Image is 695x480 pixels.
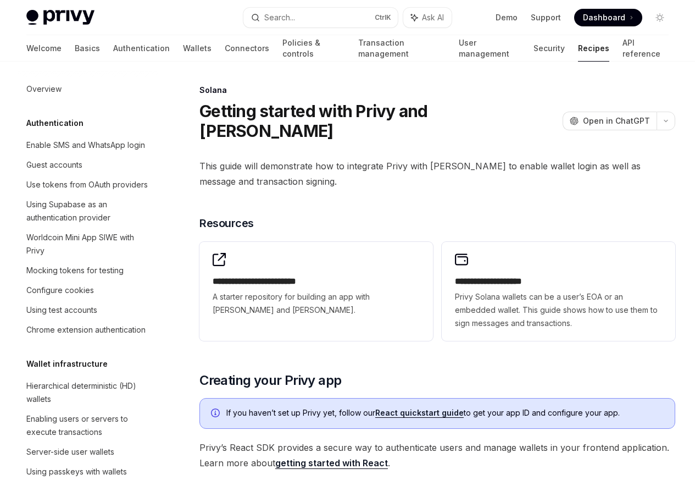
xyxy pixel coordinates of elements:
[26,357,108,371] h5: Wallet infrastructure
[26,323,146,336] div: Chrome extension authentication
[113,35,170,62] a: Authentication
[18,155,158,175] a: Guest accounts
[26,198,152,224] div: Using Supabase as an authentication provider
[403,8,452,27] button: Ask AI
[26,10,94,25] img: light logo
[243,8,398,27] button: Search...CtrlK
[583,115,650,126] span: Open in ChatGPT
[26,284,94,297] div: Configure cookies
[18,261,158,280] a: Mocking tokens for testing
[26,82,62,96] div: Overview
[578,35,609,62] a: Recipes
[26,35,62,62] a: Welcome
[622,35,669,62] a: API reference
[26,445,114,459] div: Server-side user wallets
[225,35,269,62] a: Connectors
[26,231,152,257] div: Worldcoin Mini App SIWE with Privy
[531,12,561,23] a: Support
[422,12,444,23] span: Ask AI
[459,35,521,62] a: User management
[213,290,420,317] span: A starter repository for building an app with [PERSON_NAME] and [PERSON_NAME].
[26,465,127,478] div: Using passkeys with wallets
[199,216,254,231] span: Resources
[26,178,148,191] div: Use tokens from OAuth providers
[26,412,152,439] div: Enabling users or servers to execute transactions
[18,228,158,261] a: Worldcoin Mini App SIWE with Privy
[375,13,391,22] span: Ctrl K
[18,320,158,340] a: Chrome extension authentication
[533,35,565,62] a: Security
[583,12,625,23] span: Dashboard
[18,280,158,300] a: Configure cookies
[496,12,518,23] a: Demo
[18,409,158,442] a: Enabling users or servers to execute transactions
[358,35,445,62] a: Transaction management
[18,79,158,99] a: Overview
[651,9,669,26] button: Toggle dark mode
[75,35,100,62] a: Basics
[442,242,675,341] a: **** **** **** *****Privy Solana wallets can be a user’s EOA or an embedded wallet. This guide sh...
[199,85,675,96] div: Solana
[26,117,84,130] h5: Authentication
[574,9,642,26] a: Dashboard
[18,175,158,195] a: Use tokens from OAuth providers
[211,409,222,420] svg: Info
[18,300,158,320] a: Using test accounts
[18,135,158,155] a: Enable SMS and WhatsApp login
[275,457,388,469] a: getting started with React
[26,158,82,172] div: Guest accounts
[455,290,662,330] span: Privy Solana wallets can be a user’s EOA or an embedded wallet. This guide shows how to use them ...
[26,379,152,406] div: Hierarchical deterministic (HD) wallets
[563,112,657,130] button: Open in ChatGPT
[199,440,675,471] span: Privy’s React SDK provides a secure way to authenticate users and manage wallets in your frontend...
[226,407,664,418] span: If you haven’t set up Privy yet, follow our to get your app ID and configure your app.
[18,195,158,228] a: Using Supabase as an authentication provider
[183,35,212,62] a: Wallets
[18,376,158,409] a: Hierarchical deterministic (HD) wallets
[264,11,295,24] div: Search...
[26,139,145,152] div: Enable SMS and WhatsApp login
[199,372,341,389] span: Creating your Privy app
[199,158,675,189] span: This guide will demonstrate how to integrate Privy with [PERSON_NAME] to enable wallet login as w...
[282,35,345,62] a: Policies & controls
[375,408,464,418] a: React quickstart guide
[26,264,124,277] div: Mocking tokens for testing
[18,442,158,462] a: Server-side user wallets
[26,304,97,317] div: Using test accounts
[199,101,558,141] h1: Getting started with Privy and [PERSON_NAME]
